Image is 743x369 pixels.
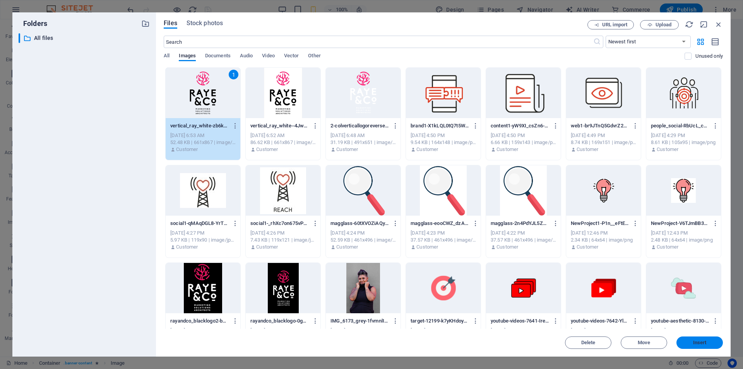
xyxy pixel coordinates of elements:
div: [DATE] 4:50 PM [491,132,556,139]
div: [DATE] 4:54 PM [250,327,316,334]
i: Reload [685,20,693,29]
span: URL import [602,22,627,27]
p: All files [34,34,135,43]
div: [DATE] 4:50 PM [411,132,476,139]
p: Customer [496,146,518,153]
span: Video [262,51,274,62]
div: [DATE] 6:48 AM [330,132,396,139]
div: [DATE] 3:28 PM [571,327,636,334]
p: Customer [336,146,358,153]
p: 2-colverticallogoreverse2x-9ACRz_o6s_4Z7bXFO3H7uQ.png [330,122,389,129]
p: magglass-60tXVOZiAQyGqySZ_WfvgQ.png [330,220,389,227]
div: [DATE] 4:22 PM [491,230,556,237]
p: content1-yW9XI_csZn6-AjxwUSqIBQ.png [491,122,549,129]
p: magglass-2n4PdYJL5ZBiLK3p7QRruw.jpg [491,220,549,227]
p: Customer [256,146,278,153]
div: 37.57 KB | 461x496 | image/jpeg [411,237,476,244]
div: [DATE] 4:23 PM [411,230,476,237]
div: 52.59 KB | 461x496 | image/png [330,237,396,244]
p: Customer [336,244,358,251]
button: Delete [565,336,611,349]
div: 8.61 KB | 105x95 | image/png [651,139,716,146]
div: 1 [229,70,238,79]
div: 52.48 KB | 661x867 | image/png [170,139,236,146]
p: NewProject1-P1n__eFtEFl9xu7qpJZmTg.png [571,220,629,227]
div: [DATE] 4:27 PM [170,230,236,237]
p: magglass-eooCWZ_dzAK_XKpe0FFLrA.jpg [411,220,469,227]
p: youtube-videos-7641-IreLag1ttb1KW3iQegxIsg.png [491,318,549,324]
p: Customer [416,146,438,153]
p: Customer [577,146,598,153]
p: Customer [176,244,198,251]
div: [DATE] 12:43 PM [651,230,716,237]
div: [DATE] 7:58 PM [170,327,236,334]
span: Files [164,19,177,28]
div: 5.97 KB | 119x90 | image/jpeg [170,237,236,244]
p: rayandco_blacklogo-0g7w1e9fxrGAg_6F5C7NKw.jpg [250,318,308,324]
div: [DATE] 4:47 PM [330,327,396,334]
button: URL import [587,20,634,29]
p: vertical_ray_white-zb6keYTZ2YeHpXjIaH7AjA.png [170,122,228,129]
p: Displays only files that are not in use on the website. Files added during this session can still... [695,53,723,60]
div: 2.48 KB | 64x64 | image/png [651,237,716,244]
div: [DATE] 12:46 PM [571,230,636,237]
div: [DATE] 4:24 PM [330,230,396,237]
div: [DATE] 3:28 PM [411,327,476,334]
i: Minimize [700,20,708,29]
input: Search [164,36,593,48]
p: Customer [657,244,678,251]
span: Delete [581,340,596,345]
div: [DATE] 6:52 AM [250,132,316,139]
p: web1-br9JTnQ5GdvrZ2L7mVysuw.png [571,122,629,129]
i: Close [714,20,723,29]
p: Folders [19,19,47,29]
p: vertical_ray_white--4JwEK-XW-cfw9Y4WiixcQ.jpg [250,122,308,129]
p: Customer [657,146,678,153]
span: Images [179,51,196,62]
div: [DATE] 4:49 PM [571,132,636,139]
div: 86.62 KB | 661x867 | image/jpeg [250,139,316,146]
p: Customer [416,244,438,251]
span: Documents [205,51,231,62]
div: 2.34 KB | 64x64 | image/png [571,237,636,244]
p: youtube-videos-7642-Yl8PoMy0aovXEjMBL0Q2yg.png [571,318,629,324]
span: Other [308,51,320,62]
span: All [164,51,169,62]
a: Skip to main content [3,3,55,10]
span: Vector [284,51,299,62]
div: [DATE] 3:28 PM [491,327,556,334]
p: brand1-X1kLQL0tQ7t5Ws0ERSNQZA.png [411,122,469,129]
p: youtube-aesthetic-8130-LGApgbpnvOfFRHMYmDRyOA.png [651,318,709,324]
button: Upload [640,20,679,29]
p: social1-_rhXc7on675vPPQZvioCjg.jpg [250,220,308,227]
div: [DATE] 4:26 PM [250,230,316,237]
p: IMG_6173_grey-1fvmnlIv8RljINUZxxIY6A.jpg [330,318,389,324]
p: Customer [176,146,198,153]
div: 7.43 KB | 119x121 | image/jpeg [250,237,316,244]
div: [DATE] 3:28 PM [651,327,716,334]
p: Customer [256,244,278,251]
div: ​ [19,33,20,43]
i: Create new folder [141,19,150,28]
p: people_social-RbUcL_cBi2mplWdslil2wQ.png [651,122,709,129]
p: target-12199-k7yKHdoyDDkL_9zlPL7khA.png [411,318,469,324]
span: Upload [656,22,671,27]
div: 9.54 KB | 164x148 | image/png [411,139,476,146]
span: Stock photos [187,19,223,28]
div: [DATE] 4:29 PM [651,132,716,139]
span: Insert [693,340,707,345]
button: Move [621,336,667,349]
div: 6.66 KB | 159x143 | image/png [491,139,556,146]
div: [DATE] 6:53 AM [170,132,236,139]
p: Customer [577,244,598,251]
div: 8.74 KB | 169x151 | image/png [571,139,636,146]
span: Move [638,340,650,345]
div: 37.57 KB | 461x496 | image/jpeg [491,237,556,244]
p: rayandco_blacklogo2-bhvN1g466TTzFT4Dt2M3SQ.jpg [170,318,228,324]
span: Audio [240,51,253,62]
p: NewProject-V6TJmBB3F-yizjkvs7zGWg.png [651,220,709,227]
div: 31.19 KB | 491x651 | image/png [330,139,396,146]
p: social1-qMAqDGL8-YrTtC5Qdc6UVg.jpg [170,220,228,227]
p: Customer [496,244,518,251]
button: Insert [676,336,723,349]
